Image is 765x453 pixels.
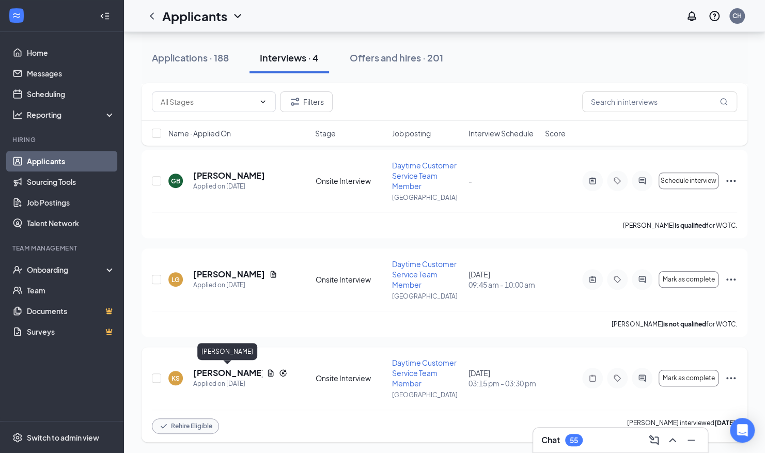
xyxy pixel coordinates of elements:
div: [DATE] [469,269,539,290]
button: Minimize [683,432,699,448]
p: [PERSON_NAME] for WOTC. [623,221,737,230]
svg: ChevronDown [231,10,244,22]
a: Talent Network [27,213,115,233]
a: Applicants [27,151,115,171]
button: Mark as complete [659,271,719,288]
svg: ComposeMessage [648,434,660,446]
input: Search in interviews [582,91,737,112]
button: ChevronUp [664,432,681,448]
button: Filter Filters [280,91,333,112]
div: Open Intercom Messenger [730,418,755,443]
div: Applications · 188 [152,51,229,64]
svg: ActiveChat [636,275,648,284]
svg: Checkmark [159,421,169,431]
svg: Ellipses [725,372,737,384]
svg: MagnifyingGlass [720,98,728,106]
div: KS [171,374,180,383]
svg: WorkstreamLogo [11,10,22,21]
p: [GEOGRAPHIC_DATA] [392,390,462,399]
svg: ActiveNote [586,177,599,185]
svg: Ellipses [725,175,737,187]
input: All Stages [161,96,255,107]
svg: Document [269,270,277,278]
div: Applied on [DATE] [193,280,277,290]
svg: Notifications [685,10,698,22]
a: Sourcing Tools [27,171,115,192]
a: SurveysCrown [27,321,115,342]
svg: QuestionInfo [708,10,721,22]
svg: Tag [611,275,623,284]
div: Team Management [12,244,113,253]
p: [PERSON_NAME] for WOTC. [612,320,737,329]
span: Mark as complete [662,374,714,382]
span: 03:15 pm - 03:30 pm [469,378,539,388]
svg: Reapply [279,369,287,377]
span: - [469,176,472,185]
svg: ChevronLeft [146,10,158,22]
span: Schedule interview [661,177,716,184]
b: is qualified [675,222,706,229]
div: Reporting [27,110,116,120]
span: Stage [315,128,336,138]
a: Job Postings [27,192,115,213]
div: [PERSON_NAME] [197,343,257,360]
a: Messages [27,63,115,84]
button: Schedule interview [659,173,719,189]
svg: ActiveNote [586,275,599,284]
a: Home [27,42,115,63]
a: Scheduling [27,84,115,104]
b: is not qualified [663,320,706,328]
svg: ActiveChat [636,177,648,185]
svg: Tag [611,177,623,185]
span: Name · Applied On [168,128,231,138]
div: [DATE] [469,368,539,388]
button: ComposeMessage [646,432,662,448]
svg: Analysis [12,110,23,120]
svg: ActiveChat [636,374,648,382]
h5: [PERSON_NAME] [193,269,265,280]
p: [PERSON_NAME] interviewed . [627,418,737,434]
span: Mark as complete [662,276,714,283]
div: CH [732,11,742,20]
p: [GEOGRAPHIC_DATA] [392,193,462,202]
div: Applied on [DATE] [193,379,287,389]
div: Onsite Interview [315,373,385,383]
svg: Minimize [685,434,697,446]
button: Mark as complete [659,370,719,386]
div: 55 [570,436,578,445]
div: Offers and hires · 201 [350,51,443,64]
span: Daytime Customer Service Team Member [392,259,457,289]
h5: [PERSON_NAME] [193,367,262,379]
h1: Applicants [162,7,227,25]
span: Interview Schedule [469,128,534,138]
svg: ChevronUp [666,434,679,446]
h5: [PERSON_NAME] [193,170,265,181]
svg: ChevronDown [259,98,267,106]
div: Interviews · 4 [260,51,319,64]
span: Daytime Customer Service Team Member [392,161,457,191]
h3: Chat [541,434,560,446]
div: Onsite Interview [315,176,385,186]
svg: Filter [289,96,301,108]
div: Onsite Interview [315,274,385,285]
svg: Collapse [100,11,110,21]
svg: UserCheck [12,264,23,275]
svg: Tag [611,374,623,382]
span: Score [545,128,566,138]
span: 09:45 am - 10:00 am [469,279,539,290]
span: Daytime Customer Service Team Member [392,358,457,388]
p: [GEOGRAPHIC_DATA] [392,292,462,301]
div: Onboarding [27,264,106,275]
div: LG [171,275,180,284]
svg: Document [267,369,275,377]
div: Hiring [12,135,113,144]
span: Rehire Eligible [171,421,212,430]
div: Applied on [DATE] [193,181,265,192]
span: Job posting [392,128,430,138]
div: GB [171,177,180,185]
a: DocumentsCrown [27,301,115,321]
div: Switch to admin view [27,432,99,443]
svg: Note [586,374,599,382]
b: [DATE] [714,419,736,427]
